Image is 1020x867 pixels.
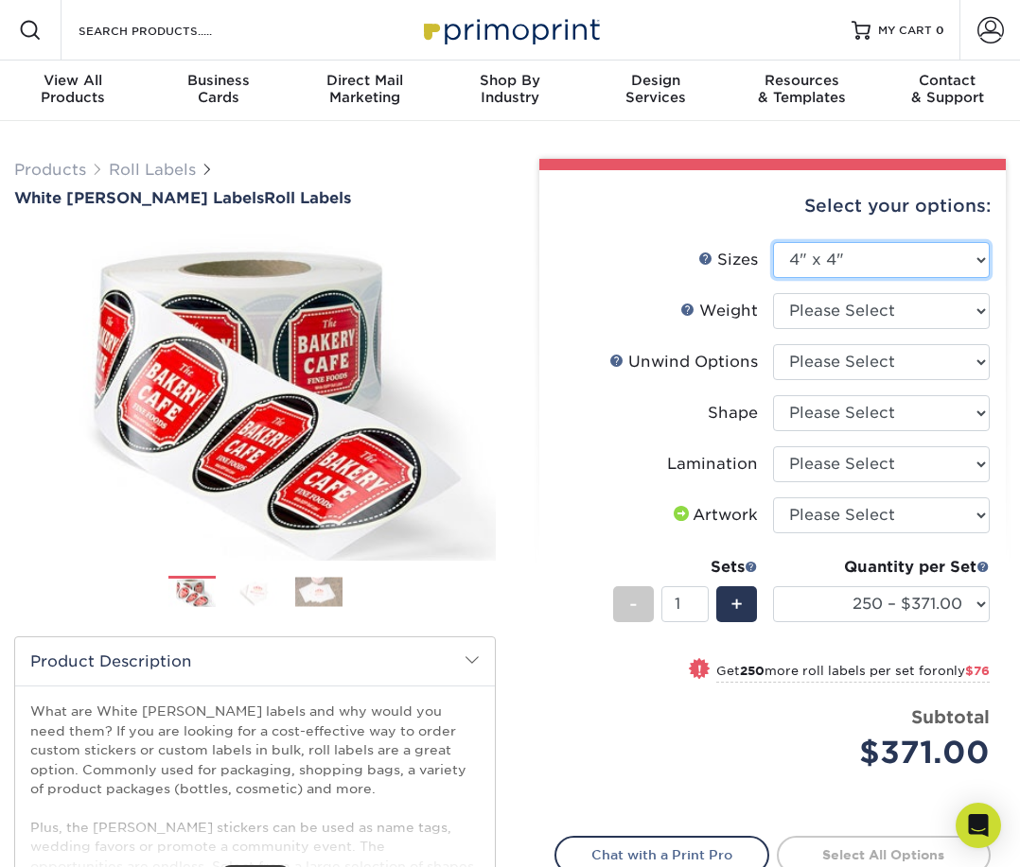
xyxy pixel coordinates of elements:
div: Services [583,72,729,106]
a: Direct MailMarketing [291,61,437,121]
img: White BOPP Labels 01 [14,229,496,562]
span: Contact [874,72,1020,89]
img: Primoprint [415,9,605,50]
a: Resources& Templates [729,61,874,121]
a: Products [14,161,86,179]
img: Roll Labels 03 [295,577,343,606]
div: Industry [437,72,583,106]
span: ! [697,660,702,680]
small: Get more roll labels per set for [716,664,990,683]
div: Shape [708,402,758,425]
span: MY CART [878,23,932,39]
span: Resources [729,72,874,89]
div: Artwork [670,504,758,527]
div: & Support [874,72,1020,106]
div: & Templates [729,72,874,106]
input: SEARCH PRODUCTS..... [77,19,261,42]
div: Select your options: [554,170,991,242]
div: Marketing [291,72,437,106]
a: Contact& Support [874,61,1020,121]
h1: Roll Labels [14,189,496,207]
a: Shop ByIndustry [437,61,583,121]
a: White [PERSON_NAME] LabelsRoll Labels [14,189,496,207]
span: + [730,590,743,618]
a: Roll Labels [109,161,196,179]
div: Sets [613,556,758,579]
div: Sizes [698,249,758,271]
img: Roll Labels 02 [232,577,279,606]
img: Roll Labels 01 [168,577,216,610]
iframe: Google Customer Reviews [5,809,161,860]
span: $76 [965,664,990,678]
strong: Subtotal [911,706,990,727]
h2: Product Description [15,637,495,685]
span: only [938,664,990,678]
div: Quantity per Set [773,556,991,579]
span: Shop By [437,72,583,89]
div: Cards [146,72,291,106]
span: Business [146,72,291,89]
span: 0 [936,24,944,37]
span: White [PERSON_NAME] Labels [14,189,264,207]
div: Unwind Options [609,351,758,373]
div: Weight [680,300,758,322]
div: Lamination [667,453,758,476]
a: DesignServices [583,61,729,121]
span: Design [583,72,729,89]
span: - [629,590,638,618]
span: Direct Mail [291,72,437,89]
div: $371.00 [787,730,991,775]
div: Open Intercom Messenger [956,803,1001,848]
strong: 250 [740,664,765,678]
a: BusinessCards [146,61,291,121]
